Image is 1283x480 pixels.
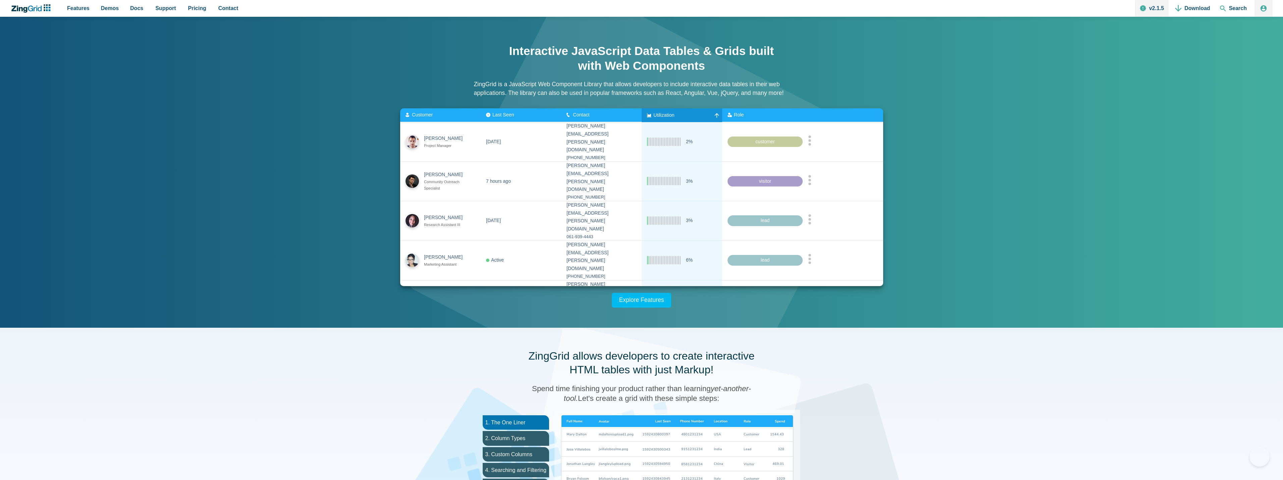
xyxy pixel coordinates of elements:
div: [PERSON_NAME][EMAIL_ADDRESS][PERSON_NAME][DOMAIN_NAME] [567,241,636,273]
div: lead [728,215,803,226]
span: Docs [130,4,143,13]
div: Project Manager [424,143,469,149]
span: 3% [686,217,693,225]
a: ZingChart Logo. Click to return to the homepage [11,4,54,13]
iframe: Toggle Customer Support [1249,446,1270,467]
span: Demos [101,4,119,13]
div: [DATE] [486,138,501,146]
span: Features [67,4,90,13]
span: Utilization [653,112,674,117]
span: Support [155,4,176,13]
div: customer [728,136,803,147]
div: [PHONE_NUMBER] [567,273,636,280]
span: 2% [686,138,693,146]
span: 6% [686,256,693,264]
span: Contact [218,4,238,13]
h1: Interactive JavaScript Data Tables & Grids built with Web Components [507,44,776,73]
div: [PERSON_NAME] [424,171,469,179]
div: Marketing Assistant [424,261,469,267]
span: 3% [686,177,693,185]
a: Explore Features [612,293,672,308]
span: Role [734,112,744,117]
div: Community Outreach Specialist [424,179,469,192]
li: 4. Searching and Filtering [483,463,549,477]
div: [PERSON_NAME] [424,214,469,222]
div: [PERSON_NAME][EMAIL_ADDRESS][PERSON_NAME][DOMAIN_NAME] [567,122,636,154]
div: visitor [728,176,803,186]
span: Pricing [188,4,206,13]
div: [PERSON_NAME][EMAIL_ADDRESS][PERSON_NAME][DOMAIN_NAME] [567,280,636,312]
div: [DATE] [486,217,501,225]
div: [PERSON_NAME] [424,253,469,261]
span: Last Seen [492,112,514,117]
span: Contact [573,112,590,117]
li: 3. Custom Columns [483,447,549,462]
li: 2. Column Types [483,431,549,445]
div: [PERSON_NAME][EMAIL_ADDRESS][PERSON_NAME][DOMAIN_NAME] [567,201,636,233]
p: ZingGrid is a JavaScript Web Component Library that allows developers to include interactive data... [474,80,809,98]
div: [PERSON_NAME][EMAIL_ADDRESS][PERSON_NAME][DOMAIN_NAME] [567,162,636,194]
h2: ZingGrid allows developers to create interactive HTML tables with just Markup! [524,349,759,377]
span: Customer [412,112,433,117]
h3: Spend time finishing your product rather than learning Let's create a grid with these simple steps: [524,384,759,403]
div: [PHONE_NUMBER] [567,194,636,201]
li: 1. The One Liner [483,415,549,430]
div: [PERSON_NAME] [424,135,469,143]
div: lead [728,255,803,266]
div: 061-939-4443 [567,233,636,241]
div: Active [486,256,504,264]
div: [PHONE_NUMBER] [567,154,636,161]
div: Research Assistant III [424,222,469,228]
div: 7 hours ago [486,177,511,185]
